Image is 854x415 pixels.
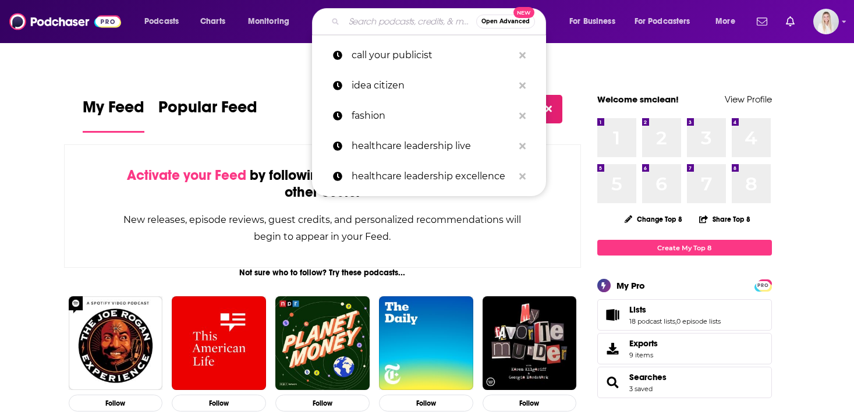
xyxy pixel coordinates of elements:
span: Searches [597,367,772,398]
div: Search podcasts, credits, & more... [323,8,557,35]
a: Exports [597,333,772,364]
a: Welcome smclean! [597,94,679,105]
a: Lists [601,307,625,323]
button: open menu [707,12,750,31]
span: PRO [756,281,770,290]
a: Show notifications dropdown [752,12,772,31]
span: 9 items [629,351,658,359]
p: call your publicist [352,40,513,70]
a: 3 saved [629,385,653,393]
span: Lists [629,304,646,315]
span: More [715,13,735,30]
a: call your publicist [312,40,546,70]
button: Share Top 8 [699,208,751,230]
span: Logged in as smclean [813,9,839,34]
span: Exports [629,338,658,349]
button: Follow [275,395,370,412]
img: My Favorite Murder with Karen Kilgariff and Georgia Hardstark [483,296,577,391]
span: Monitoring [248,13,289,30]
span: Charts [200,13,225,30]
button: Follow [379,395,473,412]
button: open menu [136,12,194,31]
a: Searches [601,374,625,391]
a: Show notifications dropdown [781,12,799,31]
button: Show profile menu [813,9,839,34]
div: Not sure who to follow? Try these podcasts... [64,268,582,278]
input: Search podcasts, credits, & more... [344,12,476,31]
span: My Feed [83,97,144,124]
a: Charts [193,12,232,31]
a: PRO [756,281,770,289]
button: open menu [561,12,630,31]
img: This American Life [172,296,266,391]
button: Follow [483,395,577,412]
div: New releases, episode reviews, guest credits, and personalized recommendations will begin to appe... [123,211,523,245]
span: For Business [569,13,615,30]
p: healthcare leadership excellence [352,161,513,191]
img: Planet Money [275,296,370,391]
a: Searches [629,372,667,382]
p: idea citizen [352,70,513,101]
span: Popular Feed [158,97,257,124]
span: Podcasts [144,13,179,30]
button: Change Top 8 [618,212,690,226]
span: Open Advanced [481,19,530,24]
a: healthcare leadership excellence [312,161,546,191]
a: Lists [629,304,721,315]
span: Activate your Feed [127,166,246,184]
span: New [513,7,534,18]
button: open menu [627,12,707,31]
a: My Feed [83,97,144,133]
div: My Pro [616,280,645,291]
img: The Daily [379,296,473,391]
img: Podchaser - Follow, Share and Rate Podcasts [9,10,121,33]
a: idea citizen [312,70,546,101]
img: User Profile [813,9,839,34]
p: fashion [352,101,513,131]
a: Popular Feed [158,97,257,133]
a: healthcare leadership live [312,131,546,161]
div: by following Podcasts, Creators, Lists, and other Users! [123,167,523,201]
a: fashion [312,101,546,131]
a: 0 episode lists [676,317,721,325]
button: open menu [240,12,304,31]
a: Create My Top 8 [597,240,772,256]
a: View Profile [725,94,772,105]
span: , [675,317,676,325]
a: 18 podcast lists [629,317,675,325]
button: Follow [69,395,163,412]
span: Lists [597,299,772,331]
span: For Podcasters [635,13,690,30]
span: Exports [601,340,625,357]
img: The Joe Rogan Experience [69,296,163,391]
button: Follow [172,395,266,412]
p: healthcare leadership live [352,131,513,161]
button: Open AdvancedNew [476,15,535,29]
